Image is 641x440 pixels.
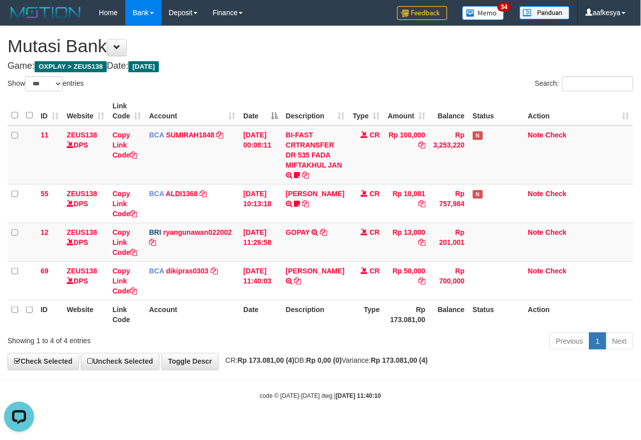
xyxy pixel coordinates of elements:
[546,131,567,139] a: Check
[211,267,218,275] a: Copy dikipras0303 to clipboard
[37,300,63,329] th: ID
[112,228,137,256] a: Copy Link Code
[349,300,384,329] th: Type
[63,223,108,261] td: DPS
[524,300,633,329] th: Action
[112,267,137,295] a: Copy Link Code
[81,353,159,370] a: Uncheck Selected
[349,97,384,125] th: Type: activate to sort column ascending
[418,200,425,208] a: Copy Rp 10,081 to clipboard
[25,76,63,91] select: Showentries
[41,228,49,236] span: 12
[67,267,97,275] a: ZEUS138
[216,131,223,139] a: Copy SUMIRAH1848 to clipboard
[63,300,108,329] th: Website
[162,353,219,370] a: Toggle Descr
[473,190,483,199] span: Has Note
[371,357,428,365] strong: Rp 173.081,00 (4)
[384,97,429,125] th: Amount: activate to sort column ascending
[286,267,345,275] a: [PERSON_NAME]
[429,223,468,261] td: Rp 201,001
[108,97,145,125] th: Link Code: activate to sort column ascending
[112,131,137,159] a: Copy Link Code
[149,238,156,246] a: Copy ryangunawan022002 to clipboard
[239,223,282,261] td: [DATE] 11:26:58
[418,277,425,285] a: Copy Rp 50,000 to clipboard
[163,228,232,236] a: ryangunawan022002
[286,228,310,236] a: GOPAY
[384,184,429,223] td: Rp 10,081
[149,190,164,198] span: BCA
[8,5,84,20] img: MOTION_logo.png
[8,353,79,370] a: Check Selected
[520,6,570,20] img: panduan.png
[63,97,108,125] th: Website: activate to sort column ascending
[370,190,380,198] span: CR
[528,190,544,198] a: Note
[589,333,606,350] a: 1
[429,97,468,125] th: Balance
[282,97,349,125] th: Description: activate to sort column ascending
[528,131,544,139] a: Note
[302,171,309,179] a: Copy BI-FAST CRTRANSFER DR 535 FADA MIFTAKHUL JAN to clipboard
[200,190,207,198] a: Copy ALDI1368 to clipboard
[166,267,209,275] a: dikipras0303
[149,228,161,236] span: BRI
[286,190,345,198] a: [PERSON_NAME]
[546,228,567,236] a: Check
[239,125,282,185] td: [DATE] 00:08:11
[384,125,429,185] td: Rp 100,000
[302,200,309,208] a: Copy FERLANDA EFRILIDIT to clipboard
[63,261,108,300] td: DPS
[145,300,239,329] th: Account
[294,277,301,285] a: Copy REFQI RIZQI MAULAN to clipboard
[8,36,633,56] h1: Mutasi Bank
[498,3,511,12] span: 34
[41,267,49,275] span: 69
[145,97,239,125] th: Account: activate to sort column ascending
[239,97,282,125] th: Date: activate to sort column descending
[8,332,260,346] div: Showing 1 to 4 of 4 entries
[37,97,63,125] th: ID: activate to sort column ascending
[67,190,97,198] a: ZEUS138
[546,267,567,275] a: Check
[63,184,108,223] td: DPS
[397,6,447,20] img: Feedback.jpg
[370,267,380,275] span: CR
[320,228,328,236] a: Copy GOPAY to clipboard
[221,357,428,365] span: CR: DB: Variance:
[67,131,97,139] a: ZEUS138
[63,125,108,185] td: DPS
[562,76,633,91] input: Search:
[546,190,567,198] a: Check
[429,300,468,329] th: Balance
[8,61,633,71] h4: Game: Date:
[550,333,590,350] a: Previous
[8,76,84,91] label: Show entries
[239,300,282,329] th: Date
[370,228,380,236] span: CR
[41,190,49,198] span: 55
[112,190,137,218] a: Copy Link Code
[238,357,295,365] strong: Rp 173.081,00 (4)
[524,97,633,125] th: Action: activate to sort column ascending
[370,131,380,139] span: CR
[528,228,544,236] a: Note
[239,261,282,300] td: [DATE] 11:40:03
[41,131,49,139] span: 11
[35,61,107,72] span: OXPLAY > ZEUS138
[384,223,429,261] td: Rp 13,000
[384,300,429,329] th: Rp 173.081,00
[418,238,425,246] a: Copy Rp 13,000 to clipboard
[606,333,633,350] a: Next
[429,125,468,185] td: Rp 3,253,220
[239,184,282,223] td: [DATE] 10:13:18
[535,76,633,91] label: Search:
[67,228,97,236] a: ZEUS138
[306,357,342,365] strong: Rp 0,00 (0)
[418,141,425,149] a: Copy Rp 100,000 to clipboard
[166,190,198,198] a: ALDI1368
[149,131,164,139] span: BCA
[429,261,468,300] td: Rp 700,000
[469,300,524,329] th: Status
